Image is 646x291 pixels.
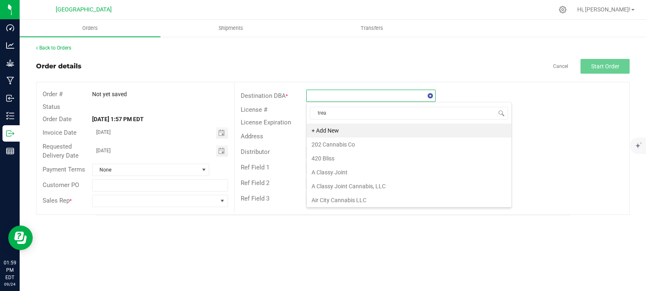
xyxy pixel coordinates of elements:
span: Orders [71,25,109,32]
span: Address [241,133,263,140]
span: Payment Terms [43,166,85,173]
a: Transfers [302,20,443,37]
inline-svg: Analytics [6,41,14,50]
inline-svg: Inventory [6,112,14,120]
li: A Classy Joint Cannabis, LLC [307,179,511,193]
span: Hi, [PERSON_NAME]! [577,6,630,13]
a: Back to Orders [36,45,71,51]
span: Toggle calendar [216,127,228,139]
inline-svg: Dashboard [6,24,14,32]
span: Ref Field 3 [241,195,269,202]
a: Cancel [553,63,568,70]
span: License # [241,106,267,113]
span: None [93,164,199,176]
span: Start Order [591,63,619,70]
inline-svg: Grow [6,59,14,67]
span: Transfers [350,25,394,32]
span: Sales Rep [43,197,70,204]
div: Manage settings [558,6,568,14]
li: 202 Cannabis Co [307,138,511,151]
span: Destination DBA [241,92,286,99]
span: Toggle calendar [216,145,228,157]
strong: [DATE] 1:57 PM EDT [92,116,144,122]
li: A Classy Joint [307,165,511,179]
span: [GEOGRAPHIC_DATA] [56,6,112,13]
inline-svg: Inbound [6,94,14,102]
li: + Add New [307,124,511,138]
span: Not yet saved [92,91,127,97]
inline-svg: Outbound [6,129,14,138]
li: 420 Bliss [307,151,511,165]
li: Air City Cannabis LLC [307,193,511,207]
p: 01:59 PM EDT [4,259,16,281]
a: Orders [20,20,160,37]
span: Order # [43,90,63,98]
span: Invoice Date [43,129,77,136]
inline-svg: Reports [6,147,14,155]
span: Ref Field 1 [241,164,269,171]
button: Start Order [580,59,630,74]
span: Distributor [241,148,270,156]
inline-svg: Manufacturing [6,77,14,85]
span: Status [43,103,60,111]
a: Shipments [160,20,301,37]
span: Ref Field 2 [241,179,269,187]
iframe: Resource center [8,226,33,250]
span: Shipments [208,25,254,32]
p: 09/24 [4,281,16,287]
span: Requested Delivery Date [43,143,79,160]
span: Order Date [43,115,72,123]
span: Customer PO [43,181,79,189]
div: Order details [36,61,81,71]
span: License Expiration [241,119,291,126]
